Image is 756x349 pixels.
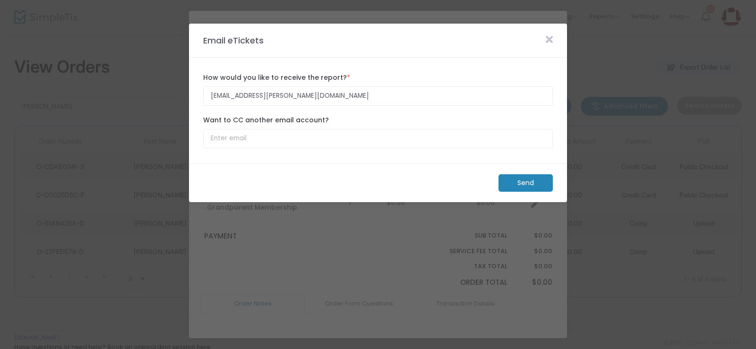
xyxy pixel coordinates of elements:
[189,24,567,58] m-panel-header: Email eTickets
[203,129,553,148] input: Enter email
[203,115,553,125] label: Want to CC another email account?
[498,174,553,192] m-button: Send
[203,73,553,83] label: How would you like to receive the report?
[198,34,268,47] m-panel-title: Email eTickets
[203,86,553,106] input: Enter email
